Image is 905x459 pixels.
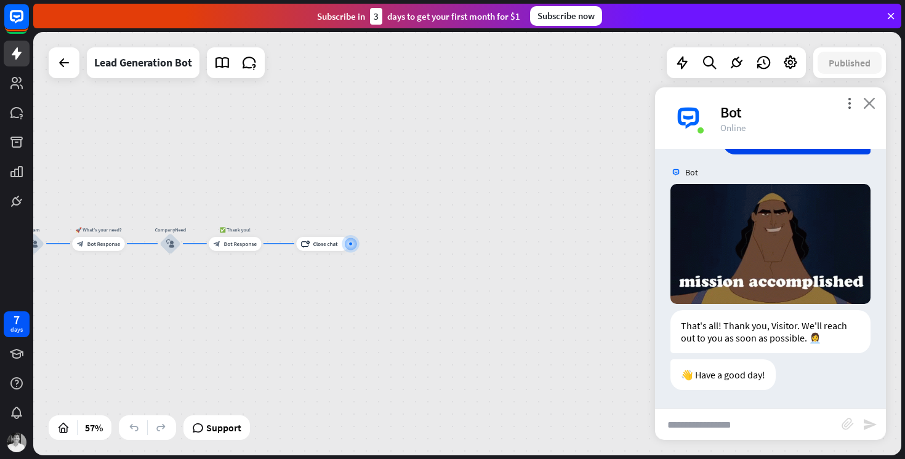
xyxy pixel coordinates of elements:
[14,314,20,325] div: 7
[30,239,38,248] i: block_user_input
[166,239,175,248] i: block_user_input
[224,240,257,247] span: Bot Response
[13,226,55,233] div: Team
[685,167,698,178] span: Bot
[81,418,107,437] div: 57%
[670,359,776,390] div: 👋 Have a good day!
[10,325,23,334] div: days
[149,226,191,233] div: CompanyNeed
[842,418,854,430] i: block_attachment
[313,240,338,247] span: Close chat
[94,47,192,78] div: Lead Generation Bot
[863,97,875,109] i: close
[4,311,30,337] a: 7 days
[670,310,871,353] div: That's all! Thank you, Visitor. We'll reach out to you as soon as possible. 👩‍💼
[317,8,520,25] div: Subscribe in days to get your first month for $1
[720,122,871,134] div: Online
[530,6,602,26] div: Subscribe now
[214,240,220,247] i: block_bot_response
[301,240,310,247] i: block_close_chat
[720,103,871,122] div: Bot
[863,417,877,432] i: send
[77,240,84,247] i: block_bot_response
[843,97,855,109] i: more_vert
[818,52,882,74] button: Published
[206,418,241,437] span: Support
[87,240,120,247] span: Bot Response
[67,226,130,233] div: 🚀 What's your need?
[204,226,267,233] div: ✅ Thank you!
[10,5,47,42] button: Open LiveChat chat widget
[370,8,382,25] div: 3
